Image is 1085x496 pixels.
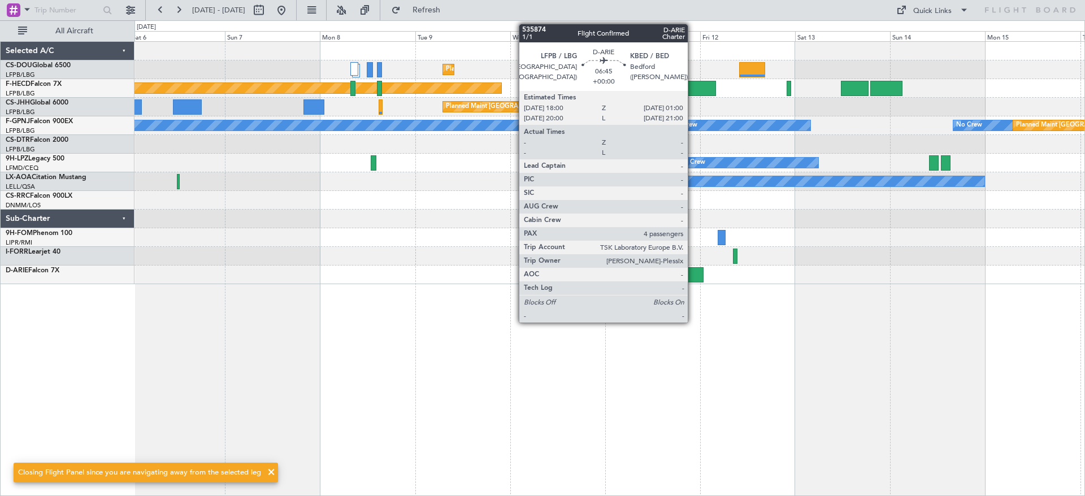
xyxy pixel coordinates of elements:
div: Fri 12 [700,31,795,41]
span: LX-AOA [6,174,32,181]
span: 9H-LPZ [6,155,28,162]
button: Quick Links [891,1,974,19]
a: LFPB/LBG [6,108,35,116]
a: DNMM/LOS [6,201,41,210]
div: No Crew [956,117,982,134]
a: CS-DOUGlobal 6500 [6,62,71,69]
a: I-FORRLearjet 40 [6,249,60,255]
div: Tue 9 [415,31,510,41]
a: LFPB/LBG [6,89,35,98]
a: 9H-FOMPhenom 100 [6,230,72,237]
div: Wed 10 [510,31,605,41]
span: CS-RRC [6,193,30,199]
span: Refresh [403,6,450,14]
span: D-ARIE [6,267,28,274]
div: [DATE] [137,23,156,32]
a: LELL/QSA [6,182,35,191]
div: Sun 7 [225,31,320,41]
div: Planned Maint [GEOGRAPHIC_DATA] ([GEOGRAPHIC_DATA]) [446,98,624,115]
a: LIPR/RMI [6,238,32,247]
a: F-HECDFalcon 7X [6,81,62,88]
button: Refresh [386,1,454,19]
span: 9H-FOM [6,230,33,237]
a: LFPB/LBG [6,71,35,79]
a: LFMD/CEQ [6,164,38,172]
span: CS-DOU [6,62,32,69]
div: Closing Flight Panel since you are navigating away from the selected leg [18,467,261,478]
div: Thu 11 [605,31,700,41]
a: CS-RRCFalcon 900LX [6,193,72,199]
div: Sat 13 [795,31,890,41]
span: F-HECD [6,81,31,88]
div: Mon 8 [320,31,415,41]
div: No Crew [679,154,705,171]
span: [DATE] - [DATE] [192,5,245,15]
div: Quick Links [913,6,952,17]
div: No Crew Sabadell [608,173,661,190]
div: Planned Maint [GEOGRAPHIC_DATA] ([GEOGRAPHIC_DATA]) [446,61,624,78]
a: CS-JHHGlobal 6000 [6,99,68,106]
div: Sun 14 [890,31,985,41]
span: CS-JHH [6,99,30,106]
a: D-ARIEFalcon 7X [6,267,59,274]
a: F-GPNJFalcon 900EX [6,118,73,125]
div: Sat 6 [130,31,225,41]
span: I-FORR [6,249,28,255]
a: LFPB/LBG [6,145,35,154]
span: All Aircraft [29,27,119,35]
div: Mon 15 [985,31,1080,41]
a: LFPB/LBG [6,127,35,135]
input: Trip Number [34,2,99,19]
a: CS-DTRFalcon 2000 [6,137,68,143]
button: All Aircraft [12,22,123,40]
a: 9H-LPZLegacy 500 [6,155,64,162]
div: No Crew [671,117,697,134]
a: LX-AOACitation Mustang [6,174,86,181]
span: F-GPNJ [6,118,30,125]
span: CS-DTR [6,137,30,143]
